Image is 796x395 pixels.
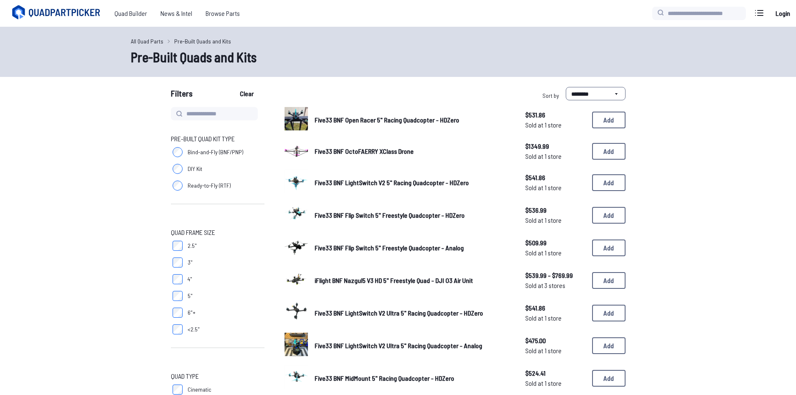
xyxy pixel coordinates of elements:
a: Quad Builder [108,5,154,22]
span: iFlight BNF Nazgul5 V3 HD 5" Freestyle Quad - DJI O3 Air Unit [315,276,473,284]
input: Ready-to-Fly (RTF) [173,181,183,191]
button: Add [592,112,626,128]
span: 4" [188,275,192,283]
img: image [285,268,308,291]
a: Five33 BNF LightSwitch V2 5" Racing Quadcopter - HDZero [315,178,512,188]
a: Five33 BNF Flip Switch 5" Freestyle Quadcopter - HDZero [315,210,512,220]
img: image [285,300,308,324]
a: Login [773,5,793,22]
span: Sold at 1 store [525,183,585,193]
span: Sold at 1 store [525,248,585,258]
a: All Quad Parts [131,37,163,46]
span: Five33 BNF Open Racer 5" Racing Quadcopter - HDZero [315,116,459,124]
input: <2.5" [173,324,183,334]
span: $509.99 [525,238,585,248]
a: Browse Parts [199,5,247,22]
span: Filters [171,87,193,104]
input: 6"+ [173,308,183,318]
a: News & Intel [154,5,199,22]
span: Sold at 1 store [525,346,585,356]
span: Five33 BNF MidMount 5" Racing Quadcopter - HDZero [315,374,454,382]
span: Pre-Built Quad Kit Type [171,134,235,144]
input: Cinematic [173,385,183,395]
span: Sold at 1 store [525,120,585,130]
span: Five33 BNF LightSwitch V2 Ultra 5" Racing Quadcopter - HDZero [315,309,483,317]
button: Add [592,143,626,160]
a: image [285,170,308,196]
span: 2.5" [188,242,197,250]
input: 3" [173,257,183,268]
span: Quad Type [171,371,199,381]
span: 3" [188,258,193,267]
span: $1349.99 [525,141,585,151]
button: Add [592,305,626,321]
button: Add [592,207,626,224]
span: $541.86 [525,303,585,313]
input: 5" [173,291,183,301]
span: Five33 BNF OctoFAERRY XClass Drone [315,147,414,155]
a: Five33 BNF Flip Switch 5" Freestyle Quadcopter - Analog [315,243,512,253]
span: Five33 BNF LightSwitch V2 Ultra 5" Racing Quadcopter - Analog [315,341,482,349]
button: Add [592,240,626,256]
img: image [285,107,308,130]
a: Five33 BNF MidMount 5" Racing Quadcopter - HDZero [315,373,512,383]
button: Add [592,272,626,289]
button: Add [592,174,626,191]
a: Five33 BNF LightSwitch V2 Ultra 5" Racing Quadcopter - HDZero [315,308,512,318]
span: Sold at 1 store [525,215,585,225]
a: image [285,140,308,163]
span: $524.41 [525,368,585,378]
a: Five33 BNF LightSwitch V2 Ultra 5" Racing Quadcopter - Analog [315,341,512,351]
a: iFlight BNF Nazgul5 V3 HD 5" Freestyle Quad - DJI O3 Air Unit [315,275,512,285]
span: $531.86 [525,110,585,120]
img: image [285,146,308,157]
span: 6"+ [188,308,196,317]
img: image [285,333,308,356]
span: Five33 BNF LightSwitch V2 5" Racing Quadcopter - HDZero [315,178,469,186]
span: DIY Kit [188,165,202,173]
input: DIY Kit [173,164,183,174]
span: Sold at 1 store [525,313,585,323]
a: image [285,202,308,228]
span: $536.99 [525,205,585,215]
button: Add [592,337,626,354]
span: Cinematic [188,385,211,394]
img: image [285,170,308,193]
span: $541.86 [525,173,585,183]
button: Add [592,370,626,387]
a: image [285,300,308,326]
img: image [285,365,308,389]
a: image [285,107,308,133]
img: image [285,202,308,226]
span: <2.5" [188,325,200,334]
span: 5" [188,292,193,300]
span: Ready-to-Fly (RTF) [188,181,231,190]
span: Sold at 1 store [525,378,585,388]
span: Bind-and-Fly (BNF/PNP) [188,148,243,156]
a: Five33 BNF Open Racer 5" Racing Quadcopter - HDZero [315,115,512,125]
span: Quad Frame Size [171,227,215,237]
a: image [285,235,308,261]
a: image [285,365,308,391]
span: Sold at 1 store [525,151,585,161]
span: Five33 BNF Flip Switch 5" Freestyle Quadcopter - HDZero [315,211,465,219]
input: 4" [173,274,183,284]
a: image [285,333,308,359]
a: Five33 BNF OctoFAERRY XClass Drone [315,146,512,156]
span: $475.00 [525,336,585,346]
span: Five33 BNF Flip Switch 5" Freestyle Quadcopter - Analog [315,244,464,252]
h1: Pre-Built Quads and Kits [131,47,666,67]
span: Sold at 3 stores [525,280,585,291]
a: Pre-Built Quads and Kits [174,37,231,46]
input: Bind-and-Fly (BNF/PNP) [173,147,183,157]
span: Sort by [542,92,559,99]
input: 2.5" [173,241,183,251]
a: image [285,268,308,293]
span: $539.99 - $769.99 [525,270,585,280]
button: Clear [233,87,261,100]
img: image [285,235,308,258]
select: Sort by [566,87,626,100]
